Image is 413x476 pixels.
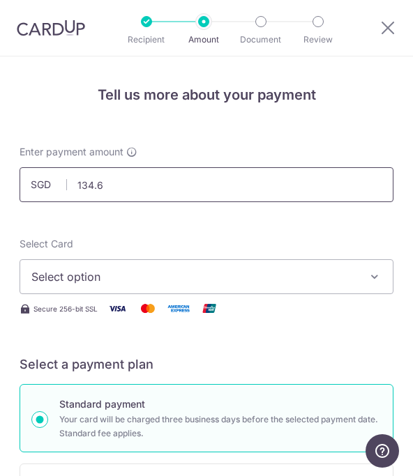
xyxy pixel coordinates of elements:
h4: Tell us more about your payment [20,84,393,106]
span: Secure 256-bit SSL [33,303,98,314]
button: Select option [20,259,393,294]
h5: Select a payment plan [20,356,393,373]
img: American Express [165,300,193,317]
img: Union Pay [195,300,223,317]
span: Select option [31,268,362,285]
p: Document [233,33,289,47]
img: Visa [103,300,131,317]
iframe: Opens a widget where you can find more information [366,434,399,469]
img: Mastercard [134,300,162,317]
span: Enter payment amount [20,145,123,159]
p: Standard payment [59,396,382,413]
p: Recipient [119,33,174,47]
p: Amount [176,33,232,47]
p: Your card will be charged three business days before the selected payment date. Standard fee appl... [59,413,382,440]
img: CardUp [17,20,85,36]
p: Review [290,33,346,47]
span: SGD [31,178,67,192]
span: translation missing: en.payables.payment_networks.credit_card.summary.labels.select_card [20,238,73,249]
input: 0.00 [20,167,393,202]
